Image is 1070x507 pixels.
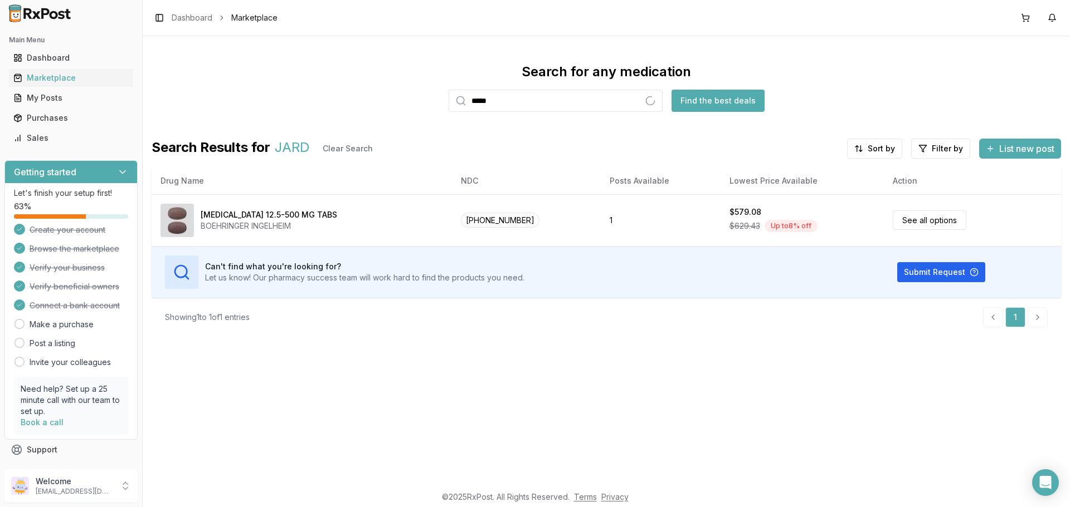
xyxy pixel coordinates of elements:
div: Purchases [13,112,129,124]
button: Find the best deals [672,90,765,112]
span: Verify your business [30,262,105,273]
a: Invite your colleagues [30,357,111,368]
span: Search Results for [152,139,270,159]
a: Purchases [9,108,133,128]
span: Feedback [27,464,65,475]
div: [MEDICAL_DATA] 12.5-500 MG TABS [201,209,337,220]
a: 1 [1005,307,1025,327]
button: Purchases [4,109,138,127]
a: Marketplace [9,68,133,88]
div: BOEHRINGER INGELHEIM [201,220,337,232]
div: Dashboard [13,52,129,63]
a: Dashboard [9,48,133,68]
button: Sales [4,129,138,147]
th: NDC [452,168,601,194]
span: Browse the marketplace [30,243,119,254]
p: Let's finish your setup first! [14,188,128,199]
a: Book a call [21,417,64,427]
p: Need help? Set up a 25 minute call with our team to set up. [21,383,121,417]
span: $629.43 [729,220,760,232]
button: My Posts [4,89,138,107]
button: Clear Search [314,139,382,159]
h3: Getting started [14,165,76,179]
span: 63 % [14,201,31,212]
div: Sales [13,132,129,144]
th: Action [884,168,1061,194]
a: See all options [893,210,966,230]
a: Make a purchase [30,319,94,330]
td: 1 [601,194,721,246]
p: Welcome [36,476,113,487]
button: Sort by [847,139,902,159]
h2: Main Menu [9,36,133,45]
span: Create your account [30,224,105,235]
th: Drug Name [152,168,452,194]
th: Lowest Price Available [721,168,884,194]
a: Sales [9,128,133,148]
div: Open Intercom Messenger [1032,469,1059,496]
span: Filter by [932,143,963,154]
img: Synjardy 12.5-500 MG TABS [160,204,194,237]
img: User avatar [11,477,29,495]
p: Let us know! Our pharmacy success team will work hard to find the products you need. [205,272,524,283]
div: Marketplace [13,72,129,83]
span: List new post [999,142,1054,155]
a: List new post [979,144,1061,155]
h3: Can't find what you're looking for? [205,261,524,272]
button: List new post [979,139,1061,159]
span: Verify beneficial owners [30,281,119,292]
a: Post a listing [30,338,75,349]
span: Connect a bank account [30,300,120,311]
button: Marketplace [4,69,138,87]
span: JARD [275,139,309,159]
button: Feedback [4,460,138,480]
div: Up to 8 % off [765,220,818,232]
nav: breadcrumb [172,12,278,23]
div: My Posts [13,92,129,104]
p: [EMAIL_ADDRESS][DOMAIN_NAME] [36,487,113,496]
nav: pagination [983,307,1048,327]
div: Search for any medication [522,63,691,81]
button: Dashboard [4,49,138,67]
span: [PHONE_NUMBER] [461,213,539,228]
div: Showing 1 to 1 of 1 entries [165,312,250,323]
button: Filter by [911,139,970,159]
span: Marketplace [231,12,278,23]
span: Sort by [868,143,895,154]
a: Privacy [601,492,629,501]
button: Support [4,440,138,460]
button: Submit Request [897,262,985,282]
th: Posts Available [601,168,721,194]
div: $579.08 [729,206,761,218]
a: Terms [574,492,597,501]
a: Dashboard [172,12,212,23]
a: My Posts [9,88,133,108]
img: RxPost Logo [4,4,76,22]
